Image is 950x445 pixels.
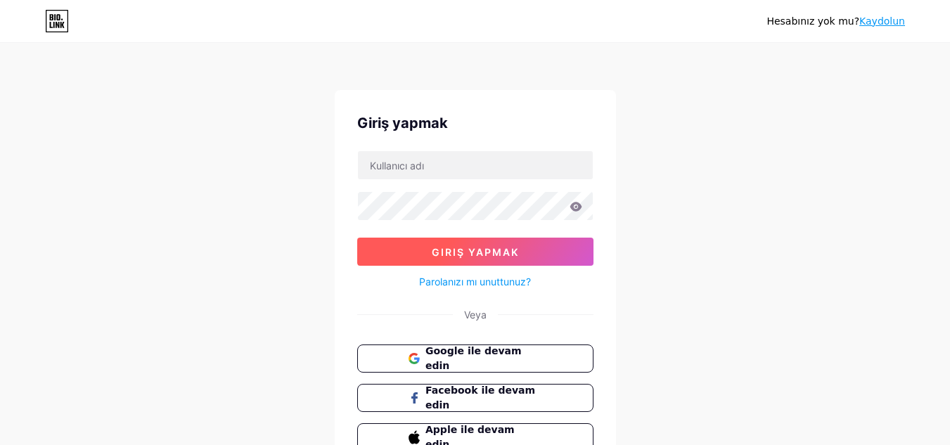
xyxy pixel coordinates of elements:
[357,238,593,266] button: Giriş yapmak
[419,276,531,288] font: Parolanızı mı unuttunuz?
[766,15,859,27] font: Hesabınız yok mu?
[357,384,593,412] button: Facebook ile devam edin
[425,345,522,371] font: Google ile devam edin
[464,309,487,321] font: Veya
[357,344,593,373] button: Google ile devam edin
[432,246,519,258] font: Giriş yapmak
[358,151,593,179] input: Kullanıcı adı
[859,15,905,27] a: Kaydolun
[425,385,535,411] font: Facebook ile devam edin
[357,115,448,131] font: Giriş yapmak
[419,274,531,289] a: Parolanızı mı unuttunuz?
